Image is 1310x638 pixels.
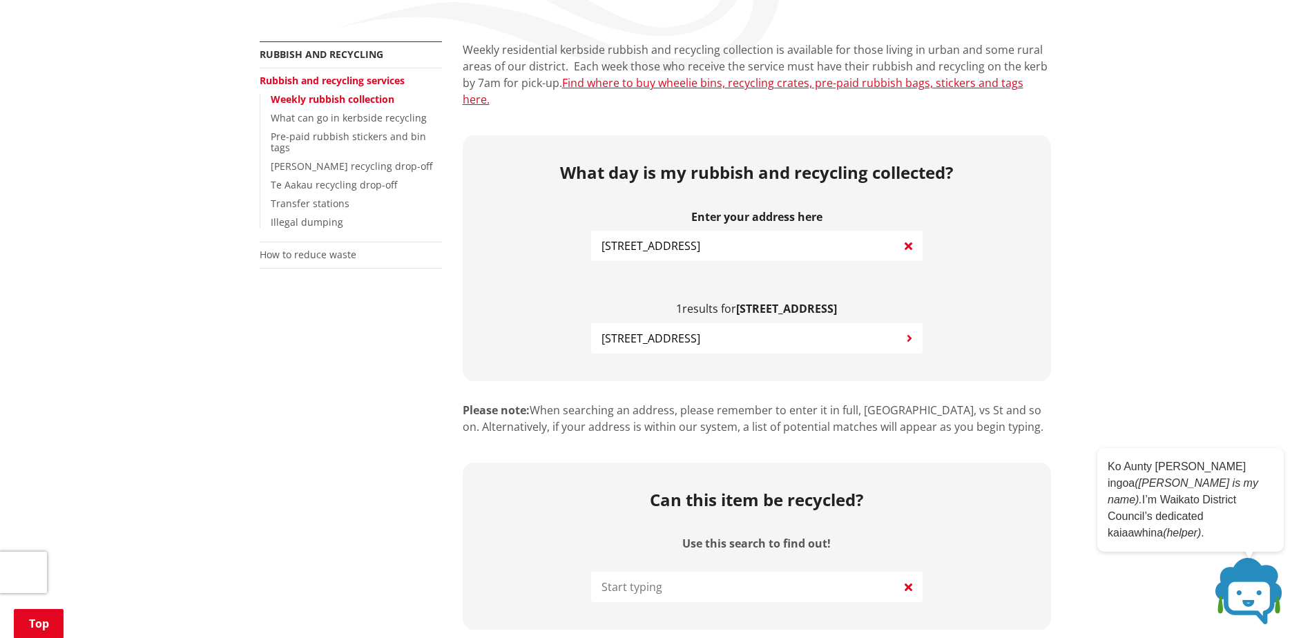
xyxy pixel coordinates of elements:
label: Use this search to find out! [682,537,831,550]
em: ([PERSON_NAME] is my name). [1108,477,1258,505]
a: Rubbish and recycling [260,48,383,61]
input: e.g. Duke Street NGARUAWAHIA [591,231,923,261]
a: What can go in kerbside recycling [271,111,427,124]
a: Te Aakau recycling drop-off [271,178,397,191]
strong: Please note: [463,403,530,418]
label: Enter your address here [591,211,923,224]
span: 1 [676,301,682,316]
h2: What day is my rubbish and recycling collected? [473,163,1041,183]
p: When searching an address, please remember to enter it in full, [GEOGRAPHIC_DATA], vs St and so o... [463,402,1051,435]
a: How to reduce waste [260,248,356,261]
a: Weekly rubbish collection [271,93,394,106]
h2: Can this item be recycled? [650,490,863,510]
a: Pre-paid rubbish stickers and bin tags [271,130,426,155]
button: [STREET_ADDRESS] [591,323,923,354]
a: Transfer stations [271,197,349,210]
p: Ko Aunty [PERSON_NAME] ingoa I’m Waikato District Council’s dedicated kaiaawhina . [1108,458,1273,541]
input: Start typing [591,572,923,602]
a: [PERSON_NAME] recycling drop-off [271,159,432,173]
a: Rubbish and recycling services [260,74,405,87]
a: Find where to buy wheelie bins, recycling crates, pre-paid rubbish bags, stickers and tags here. [463,75,1023,107]
p: Weekly residential kerbside rubbish and recycling collection is available for those living in urb... [463,41,1051,108]
em: (helper) [1163,527,1201,539]
a: Top [14,609,64,638]
a: Illegal dumping [271,215,343,229]
p: results for [591,302,923,316]
b: [STREET_ADDRESS] [736,301,837,316]
span: [STREET_ADDRESS] [601,330,700,347]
